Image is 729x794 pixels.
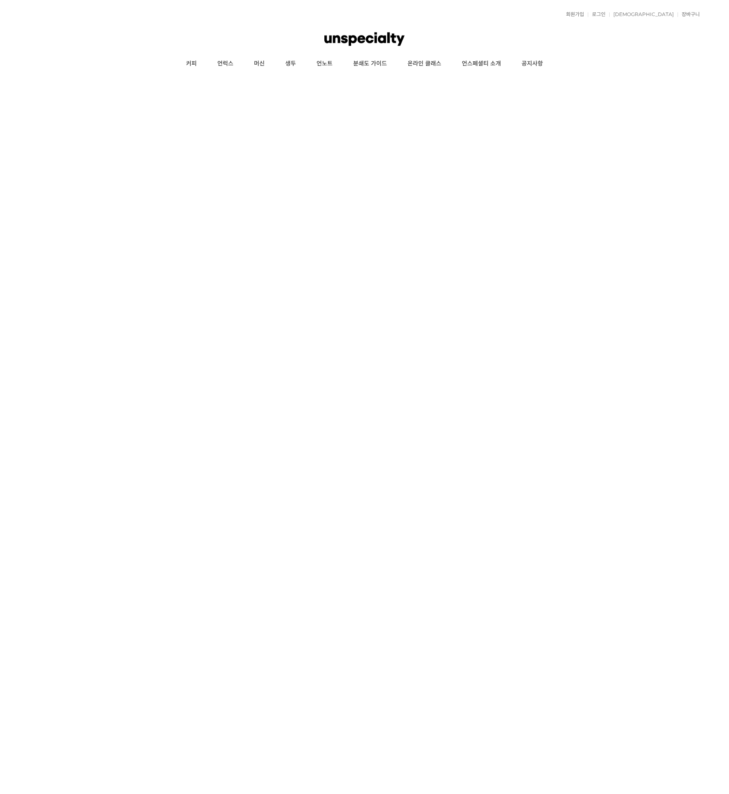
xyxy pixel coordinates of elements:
a: 언스페셜티 소개 [452,54,511,74]
a: 언노트 [306,54,343,74]
a: 언럭스 [207,54,244,74]
a: 로그인 [588,12,606,17]
a: 머신 [244,54,275,74]
a: [DEMOGRAPHIC_DATA] [609,12,674,17]
a: 회원가입 [562,12,584,17]
a: 생두 [275,54,306,74]
a: 공지사항 [511,54,553,74]
a: 온라인 클래스 [397,54,452,74]
a: 커피 [176,54,207,74]
a: 장바구니 [678,12,700,17]
img: 언스페셜티 몰 [324,27,404,51]
a: 분쇄도 가이드 [343,54,397,74]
